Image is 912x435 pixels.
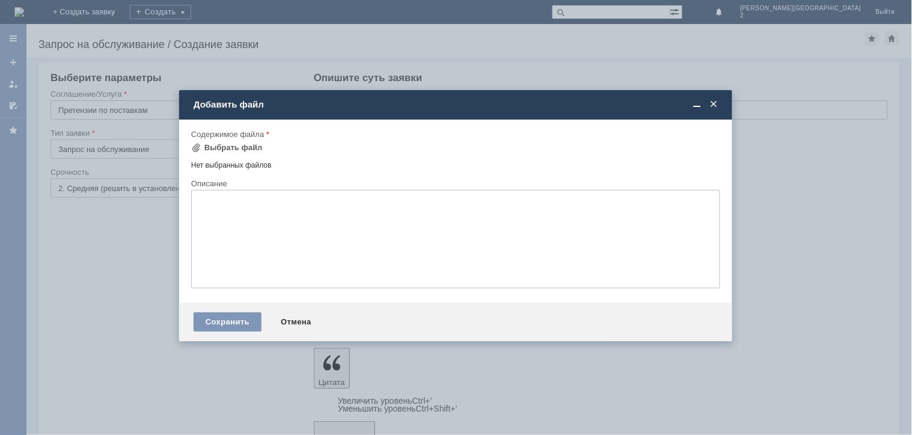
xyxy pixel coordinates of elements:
[5,5,176,24] div: Добрый день!
[191,130,718,138] div: Содержимое файла
[191,180,718,187] div: Описание
[191,156,720,170] div: Нет выбранных файлов
[204,143,263,153] div: Выбрать файл
[5,24,176,43] div: при расстановке товара после приемки обнаружились повреждения:
[691,99,703,110] span: Свернуть (Ctrl + M)
[194,99,720,110] div: Добавить файл
[5,53,176,91] div: 1. Не читаемая маркировка на парфюме: Туалетная вода для женщин «Le paradis rose» 50 мл Dilis /12...
[708,99,720,110] span: Закрыть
